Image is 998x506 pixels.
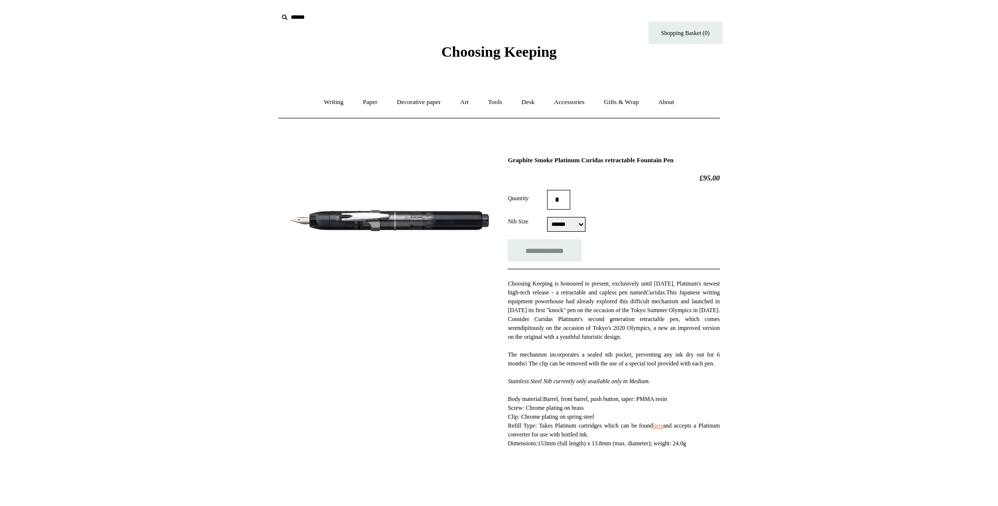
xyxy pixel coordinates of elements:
img: Graphite Smoke Platinum Curidas retractable Fountain Pen [278,151,499,290]
span: Barrel, front barrel, push button, taper: PMMA resin Screw: Chrome plating on brass Clip: Chrome ... [508,396,667,420]
label: Quantity [508,194,547,203]
a: Decorative paper [388,89,449,115]
span: The mechanism incorporates a sealed nib pocket, preventing any ink dry out for 6 months! The clip... [508,351,720,367]
a: Accessories [545,89,593,115]
a: Tools [479,89,511,115]
a: Gifts & Wrap [595,89,648,115]
i: Stainless Steel Nib currently only available only in Medium. [508,378,650,385]
span: Choosing Keeping is honoured to present, exclusively until [DATE], Platinum's newest high-tech re... [508,280,720,296]
h1: Graphite Smoke Platinum Curidas retractable Fountain Pen [508,156,720,164]
a: here [653,422,663,429]
span: 153mm (full length) x 13.8mm (max. diameter); weight: 24.0g [538,440,686,447]
a: Choosing Keeping [441,51,556,58]
a: About [649,89,683,115]
em: Curidas. [646,289,666,296]
a: Art [451,89,478,115]
a: Desk [513,89,544,115]
label: Nib Size [508,217,547,226]
a: Writing [315,89,352,115]
a: Shopping Basket (0) [649,22,723,44]
p: Body material: Dimensions: [508,377,720,448]
a: Paper [354,89,386,115]
span: Choosing Keeping [441,43,556,60]
span: Refill Type: Takes Platinum cartridges which can be found [508,422,653,429]
span: and accepts a Platinum converter for use with bottled ink. [508,422,720,438]
h2: £95.00 [508,174,720,182]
